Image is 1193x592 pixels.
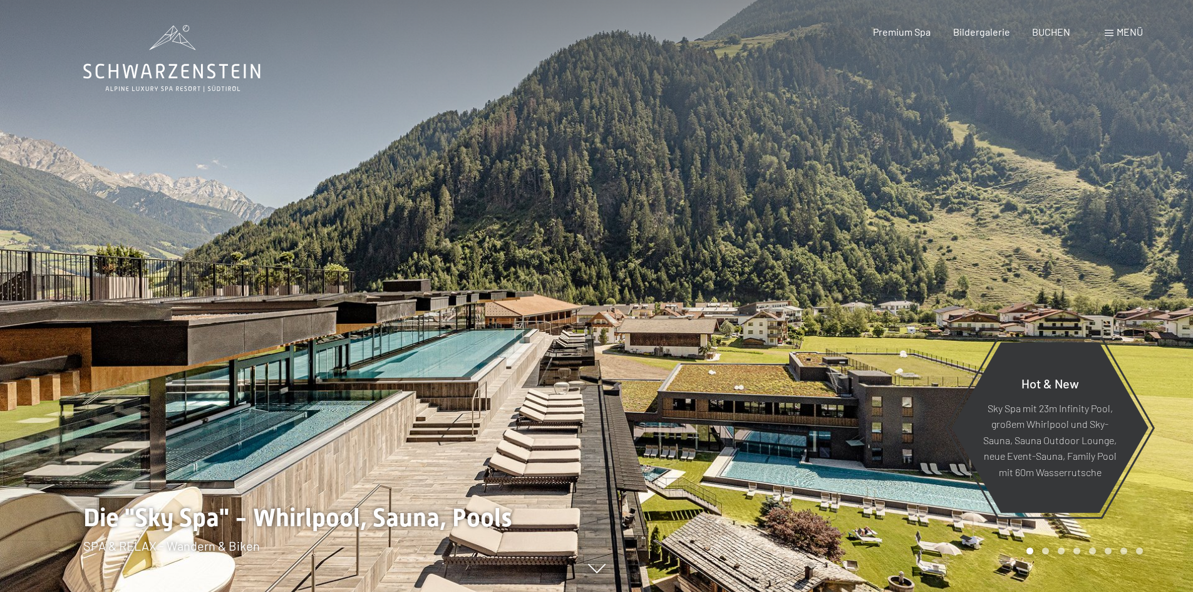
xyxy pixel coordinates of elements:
div: Carousel Page 1 (Current Slide) [1026,548,1033,554]
div: Carousel Page 3 [1058,548,1065,554]
div: Carousel Page 7 [1120,548,1127,554]
div: Carousel Page 6 [1105,548,1112,554]
a: Premium Spa [873,26,931,38]
span: Menü [1117,26,1143,38]
div: Carousel Page 2 [1042,548,1049,554]
div: Carousel Page 8 [1136,548,1143,554]
p: Sky Spa mit 23m Infinity Pool, großem Whirlpool und Sky-Sauna, Sauna Outdoor Lounge, neue Event-S... [982,400,1118,480]
a: Hot & New Sky Spa mit 23m Infinity Pool, großem Whirlpool und Sky-Sauna, Sauna Outdoor Lounge, ne... [951,341,1149,514]
span: Hot & New [1021,375,1079,390]
div: Carousel Page 4 [1073,548,1080,554]
a: BUCHEN [1032,26,1070,38]
div: Carousel Pagination [1022,548,1143,554]
div: Carousel Page 5 [1089,548,1096,554]
a: Bildergalerie [953,26,1010,38]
